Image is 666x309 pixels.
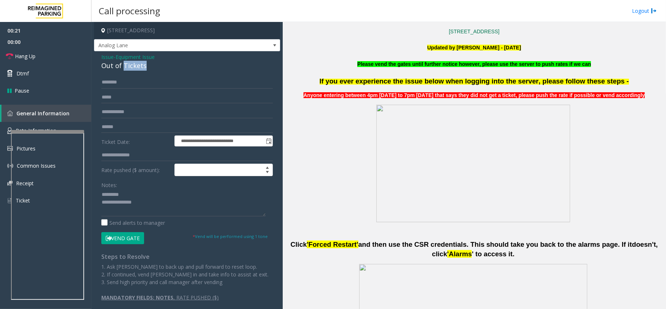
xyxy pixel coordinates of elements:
span: and then use the CSR credentials. This should take you back to the alarms page. If it [358,241,632,248]
span: [GEOGRAPHIC_DATA] [380,3,569,23]
label: Send alerts to manager [101,219,165,227]
span: Analog Lane [94,40,243,51]
b: Updated by [PERSON_NAME] - [DATE] [427,45,521,51]
h4: Steps to Resolve [101,253,273,260]
p: 1. Ask [PERSON_NAME] to back up and pull forward to reset loop. 2. If continued, vend [PERSON_NAM... [101,263,273,286]
span: Decrease value [262,170,272,176]
div: Out of Tickets [101,61,273,71]
h3: Call processing [95,2,164,20]
span: Increase value [262,164,272,170]
small: Vend will be performed using 1 tone [193,234,268,239]
span: Rate Information [16,127,56,134]
span: Equipment Issue [116,53,155,61]
a: General Information [1,105,91,122]
label: Ticket Date: [99,135,173,146]
span: - [114,53,155,60]
span: General Information [16,110,69,117]
span: Issue [101,53,114,61]
img: 'icon' [7,127,12,134]
button: Vend Gate [101,232,144,245]
span: doesn't [632,241,656,248]
img: 'icon' [7,181,12,186]
img: 'icon' [7,197,12,204]
span: Click [290,241,307,248]
span: Toggle popup [264,136,272,146]
img: 'icon' [7,163,13,169]
span: 'Forced Restart' [307,241,358,248]
span: If you ever experience the issue below when logging into the server, please follow these steps - [320,77,629,85]
span: Pause [15,87,29,94]
u: , RATE PUSHED ($) [173,294,219,301]
img: logout [651,7,657,15]
a: Logout [632,7,657,15]
label: Notes: [101,179,117,189]
u: MANDATORY FIELDS: NOTES [101,294,173,301]
img: 'icon' [7,111,13,116]
label: Rate pushed ($ amount): [99,164,173,176]
span: Hang Up [15,52,35,60]
span: Anyone entering between 4pm [DATE] to 7pm [DATE] that says they did not get a ticket, please push... [304,92,645,98]
a: [STREET_ADDRESS] [449,29,499,34]
b: Please vend the gates until further notice however, please use the server to push rates if we can [357,61,591,67]
span: 'Alarms [447,250,472,258]
span: Dtmf [16,70,29,77]
span: ' to access it. [472,250,514,258]
img: 'icon' [7,146,13,151]
h4: [STREET_ADDRESS] [94,22,280,39]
